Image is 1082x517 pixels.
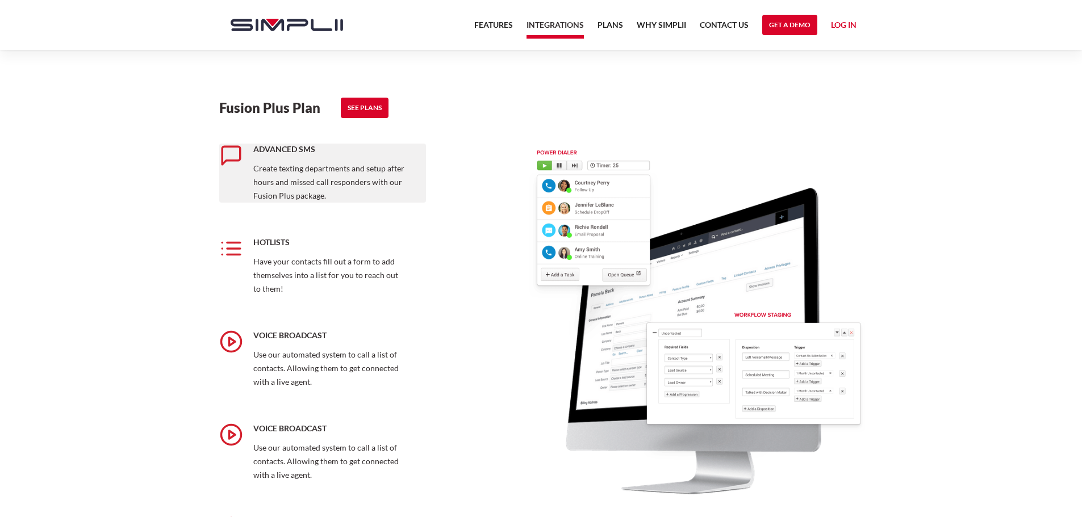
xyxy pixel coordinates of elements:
h5: Hotlists [253,237,406,248]
a: Contact US [700,18,749,39]
p: Create texting departments and setup after hours and missed call responders with our Fusion Plus ... [253,162,406,203]
a: Voice BroadcastUse our automated system to call a list of contacts. Allowing them to get connecte... [219,409,427,502]
h5: Advanced SMS [253,144,406,155]
a: Integrations [527,18,584,39]
a: Features [474,18,513,39]
p: Use our automated system to call a list of contacts. Allowing them to get connected with a live a... [253,441,406,482]
p: Use our automated system to call a list of contacts. Allowing them to get connected with a live a... [253,348,406,389]
h3: Fusion Plus Plan [219,99,320,116]
a: HotlistsHave your contacts fill out a form to add themselves into a list for you to reach out to ... [219,223,427,316]
h5: Voice Broadcast [253,423,406,434]
a: Plans [598,18,623,39]
a: Voice BroadcastUse our automated system to call a list of contacts. Allowing them to get connecte... [219,316,427,409]
a: Why Simplii [637,18,686,39]
p: Have your contacts fill out a form to add themselves into a list for you to reach out to them! [253,255,406,296]
h5: Voice Broadcast [253,330,406,341]
a: See Plans [341,98,388,118]
a: Advanced SMSCreate texting departments and setup after hours and missed call responders with our ... [219,130,427,223]
a: Get a Demo [762,15,817,35]
img: Simplii [231,19,343,31]
a: Log in [831,18,857,35]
